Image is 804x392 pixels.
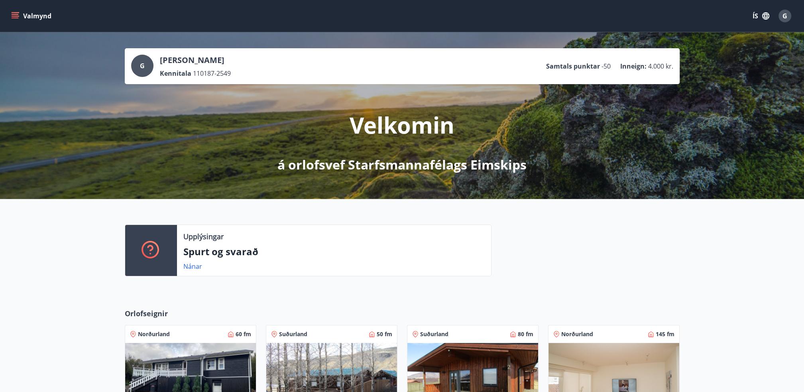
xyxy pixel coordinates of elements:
span: 110187-2549 [193,69,231,78]
p: Kennitala [160,69,191,78]
span: G [140,61,145,70]
span: 145 fm [656,330,674,338]
span: Suðurland [279,330,307,338]
span: 60 fm [236,330,251,338]
p: Spurt og svarað [183,245,485,258]
button: menu [10,9,55,23]
span: Norðurland [138,330,170,338]
a: Nánar [183,262,202,271]
span: 50 fm [377,330,392,338]
span: 80 fm [518,330,533,338]
p: Upplýsingar [183,231,224,242]
span: Suðurland [420,330,448,338]
p: Samtals punktar [546,62,600,71]
p: Inneign : [620,62,647,71]
span: 4.000 kr. [648,62,673,71]
button: ÍS [748,9,774,23]
span: Norðurland [561,330,593,338]
button: G [775,6,794,26]
span: G [782,12,787,20]
span: Orlofseignir [125,308,168,319]
p: [PERSON_NAME] [160,55,231,66]
p: Velkomin [350,110,454,140]
span: -50 [602,62,611,71]
p: á orlofsvef Starfsmannafélags Eimskips [277,156,527,173]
